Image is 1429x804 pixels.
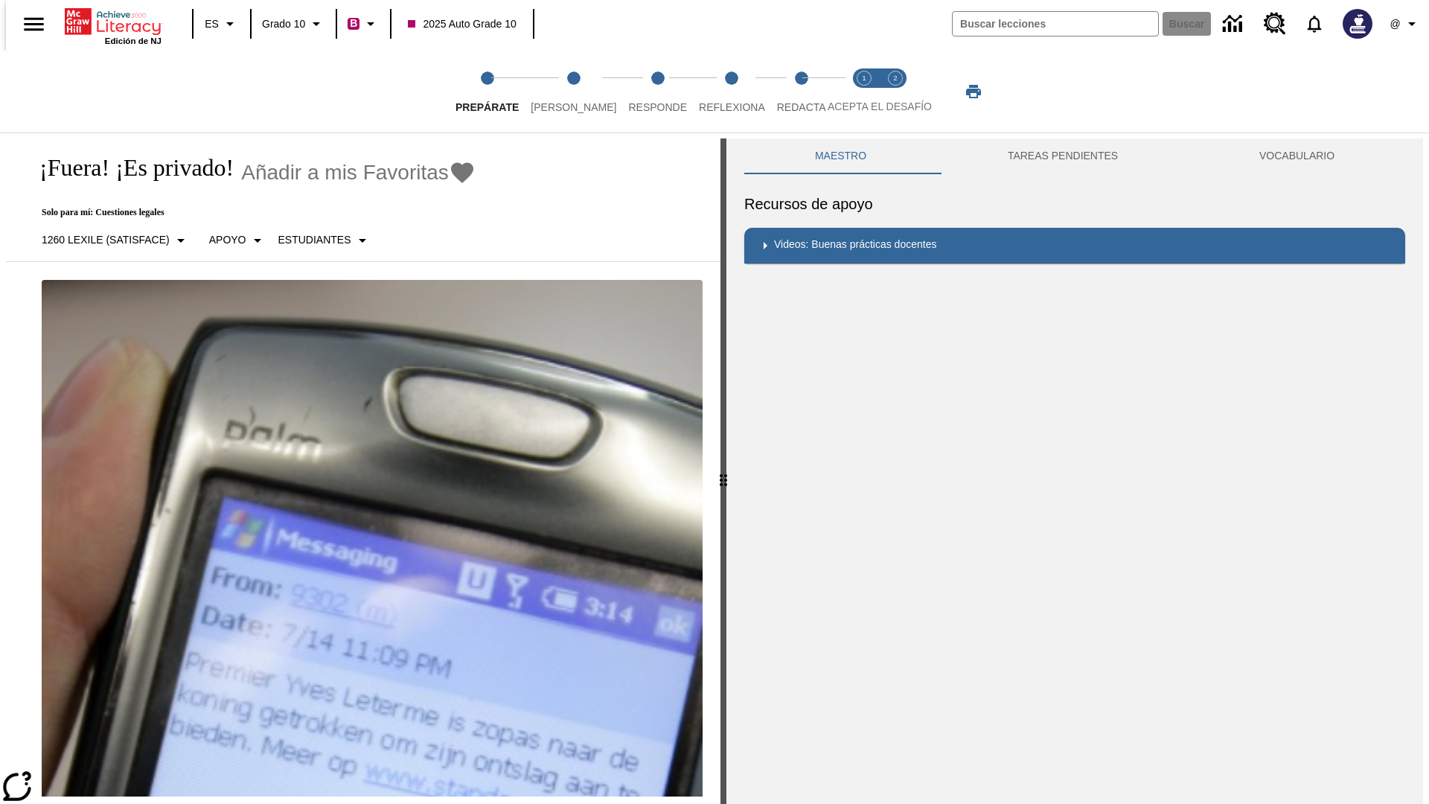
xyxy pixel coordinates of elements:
a: Notificaciones [1295,4,1334,43]
button: Añadir a mis Favoritas - ¡Fuera! ¡Es privado! [241,159,476,185]
button: Acepta el desafío lee step 1 of 2 [843,51,886,133]
span: ES [205,16,219,32]
h1: ¡Fuera! ¡Es privado! [24,154,234,182]
span: Reflexiona [699,101,765,113]
p: Videos: Buenas prácticas docentes [774,237,936,255]
button: Escoja un nuevo avatar [1334,4,1381,43]
text: 1 [862,74,866,82]
button: Lenguaje: ES, Selecciona un idioma [198,10,246,37]
button: Lee step 2 of 5 [519,51,628,133]
button: Imprimir [950,78,997,105]
div: Instructional Panel Tabs [744,138,1405,174]
div: Videos: Buenas prácticas docentes [744,228,1405,264]
button: Abrir el menú lateral [12,2,56,46]
button: Perfil/Configuración [1381,10,1429,37]
span: Edición de NJ [105,36,162,45]
button: Boost El color de la clase es rojo violeta. Cambiar el color de la clase. [342,10,386,37]
div: reading [6,138,720,797]
button: Responde step 3 of 5 [616,51,699,133]
h6: Recursos de apoyo [744,192,1405,216]
div: Portada [65,5,162,45]
span: B [350,14,357,33]
span: [PERSON_NAME] [531,101,616,113]
button: VOCABULARIO [1189,138,1405,174]
img: Avatar [1343,9,1372,39]
div: Pulsa la tecla de intro o la barra espaciadora y luego presiona las flechas de derecha e izquierd... [720,138,726,804]
p: 1260 Lexile (Satisface) [42,232,170,248]
p: Solo para mí: Cuestiones legales [24,207,476,218]
button: Seleccionar estudiante [272,227,377,254]
button: Acepta el desafío contesta step 2 of 2 [874,51,917,133]
button: Redacta step 5 of 5 [765,51,838,133]
button: TAREAS PENDIENTES [937,138,1189,174]
text: 2 [893,74,897,82]
a: Centro de recursos, Se abrirá en una pestaña nueva. [1255,4,1295,44]
p: Estudiantes [278,232,351,248]
p: Apoyo [209,232,246,248]
span: Redacta [777,101,826,113]
button: Prepárate step 1 of 5 [444,51,531,133]
span: Responde [628,101,687,113]
button: Tipo de apoyo, Apoyo [203,227,272,254]
button: Seleccione Lexile, 1260 Lexile (Satisface) [36,227,196,254]
div: activity [726,138,1423,804]
span: 2025 Auto Grade 10 [408,16,516,32]
span: ACEPTA EL DESAFÍO [828,100,932,112]
a: Centro de información [1214,4,1255,45]
button: Reflexiona step 4 of 5 [687,51,777,133]
input: Buscar campo [953,12,1158,36]
button: Maestro [744,138,937,174]
span: Prepárate [455,101,519,113]
span: @ [1390,16,1400,32]
span: Grado 10 [262,16,305,32]
span: Añadir a mis Favoritas [241,161,449,185]
button: Grado: Grado 10, Elige un grado [256,10,331,37]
